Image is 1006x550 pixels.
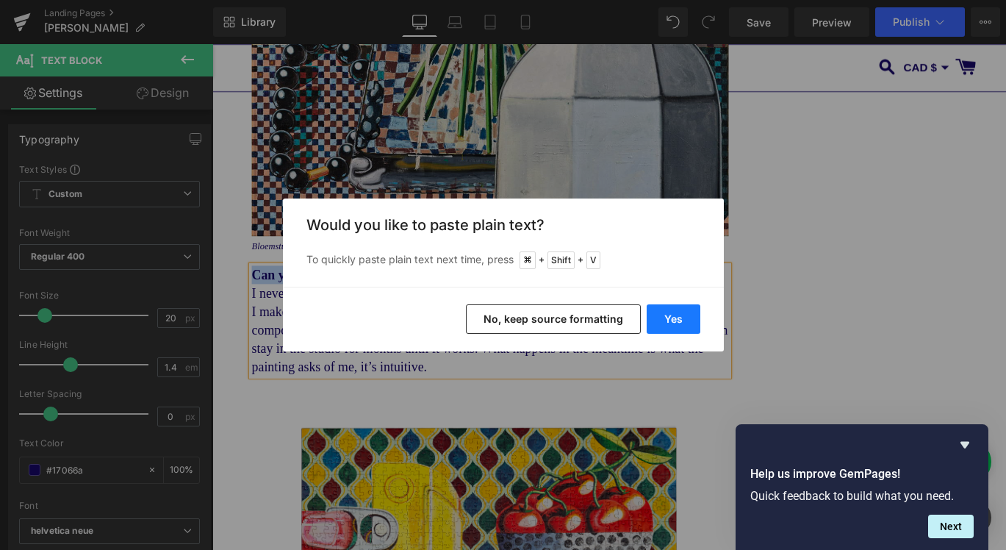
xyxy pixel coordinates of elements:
[539,253,545,268] span: +
[547,251,575,269] span: Shift
[44,269,578,372] p: I never paint from a photograph, I only use the memory of a particular moment. After this I make ...
[306,216,700,234] h3: Would you like to paste plain text?
[647,304,700,334] button: Yes
[750,465,974,483] h2: Help us improve GemPages!
[928,515,974,538] button: Next question
[44,221,179,232] i: Bloemstuk met Handspuit - 2023
[578,253,583,268] span: +
[466,304,641,334] button: No, keep source formatting
[750,436,974,538] div: Help us improve GemPages!
[956,436,974,454] button: Hide survey
[750,489,974,503] p: Quick feedback to build what you need.
[44,251,479,267] b: Can you tell us about your process from concept to finished painting?
[306,251,700,269] p: To quickly paste plain text next time, press
[586,251,600,269] span: V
